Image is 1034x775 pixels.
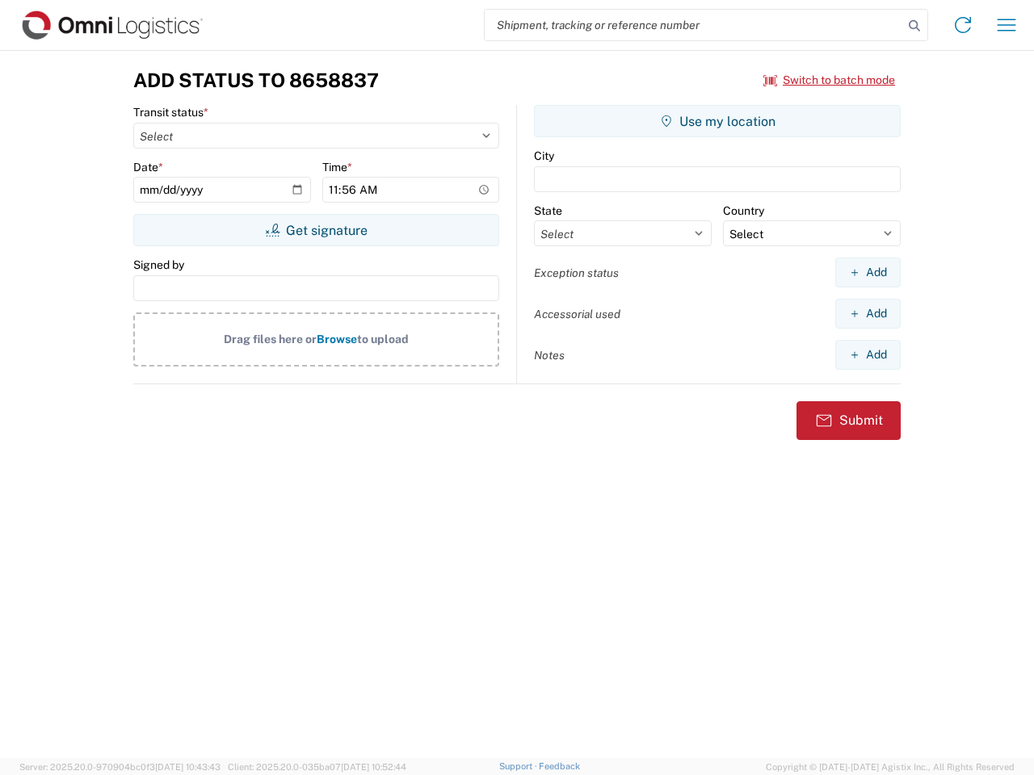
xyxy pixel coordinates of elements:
[534,307,620,321] label: Accessorial used
[133,160,163,174] label: Date
[835,299,901,329] button: Add
[797,401,901,440] button: Submit
[485,10,903,40] input: Shipment, tracking or reference number
[534,266,619,280] label: Exception status
[723,203,764,218] label: Country
[19,762,221,772] span: Server: 2025.20.0-970904bc0f3
[766,760,1015,774] span: Copyright © [DATE]-[DATE] Agistix Inc., All Rights Reserved
[224,333,317,346] span: Drag files here or
[341,762,406,772] span: [DATE] 10:52:44
[534,348,565,362] label: Notes
[835,258,901,287] button: Add
[133,105,208,119] label: Transit status
[534,203,562,218] label: State
[317,333,357,346] span: Browse
[133,258,184,272] label: Signed by
[534,105,901,137] button: Use my location
[534,149,554,163] label: City
[322,160,352,174] label: Time
[763,67,895,94] button: Switch to batch mode
[228,762,406,772] span: Client: 2025.20.0-035ba07
[499,761,540,771] a: Support
[357,333,409,346] span: to upload
[539,761,580,771] a: Feedback
[155,762,221,772] span: [DATE] 10:43:43
[133,69,379,92] h3: Add Status to 8658837
[835,340,901,370] button: Add
[133,214,499,246] button: Get signature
